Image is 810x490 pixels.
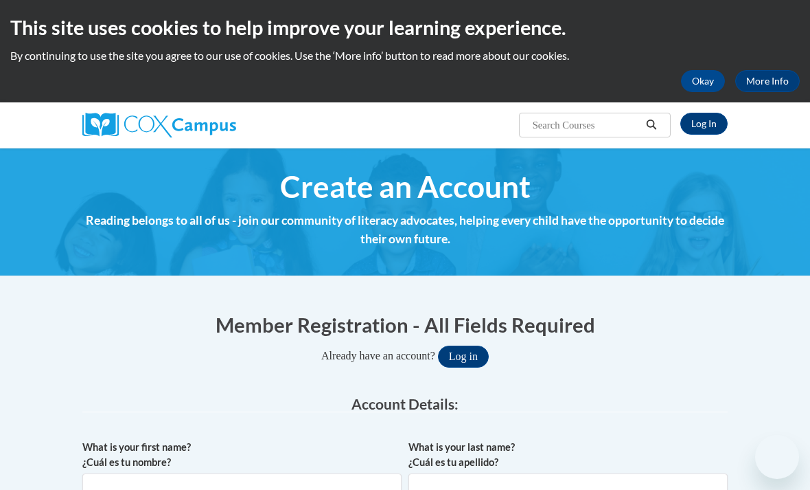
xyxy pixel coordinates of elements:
label: What is your first name? ¿Cuál es tu nombre? [82,440,402,470]
span: Create an Account [280,168,531,205]
a: More Info [735,70,800,92]
h2: This site uses cookies to help improve your learning experience. [10,14,800,41]
h4: Reading belongs to all of us - join our community of literacy advocates, helping every child have... [82,212,728,248]
span: Account Details: [351,395,459,412]
a: Log In [680,113,728,135]
label: What is your last name? ¿Cuál es tu apellido? [408,440,728,470]
p: By continuing to use the site you agree to our use of cookies. Use the ‘More info’ button to read... [10,48,800,63]
span: Already have an account? [321,350,435,361]
input: Search Courses [531,117,641,133]
iframe: Button to launch messaging window [755,435,799,479]
button: Log in [438,346,489,368]
button: Okay [681,70,725,92]
button: Search [641,117,662,133]
h1: Member Registration - All Fields Required [82,311,728,339]
img: Cox Campus [82,113,236,137]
